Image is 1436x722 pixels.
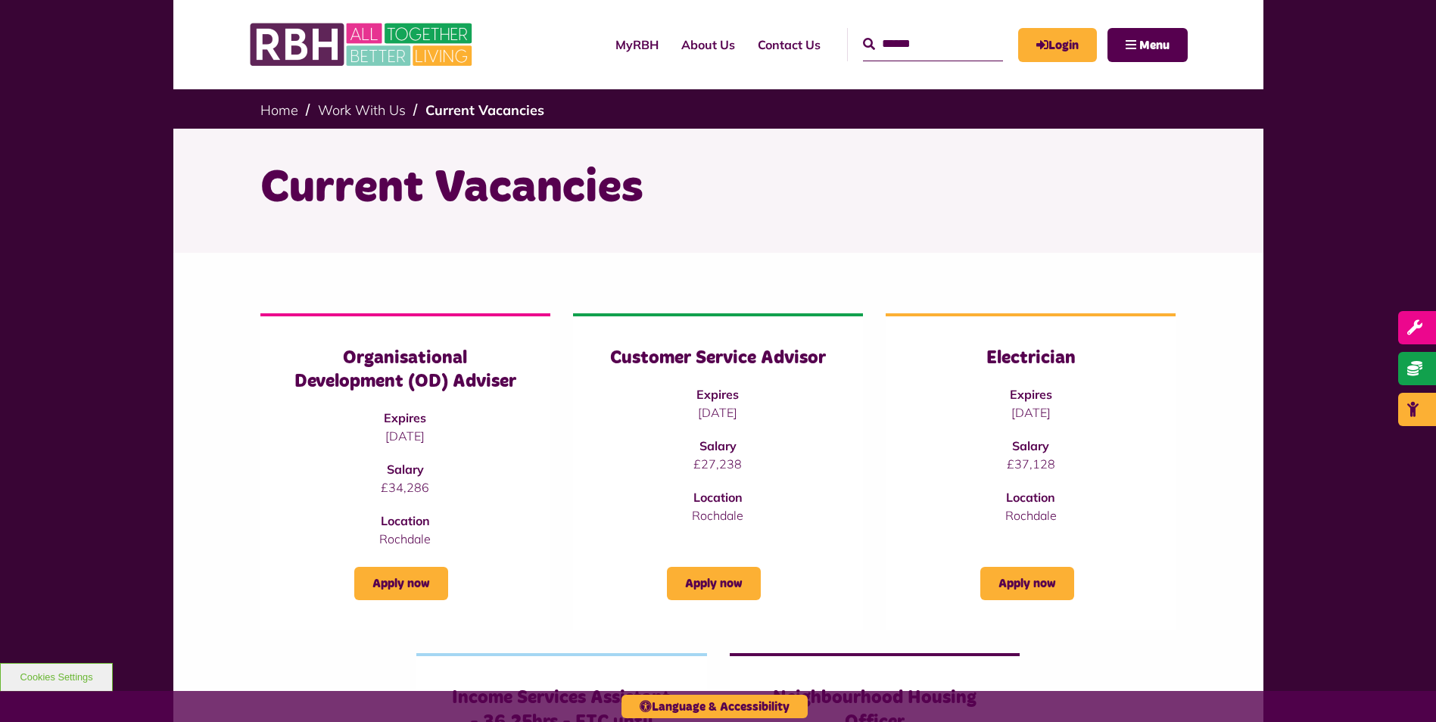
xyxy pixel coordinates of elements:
h1: Current Vacancies [260,159,1176,218]
strong: Expires [1010,387,1052,402]
p: Rochdale [603,506,833,524]
a: Work With Us [318,101,406,119]
p: [DATE] [603,403,833,422]
button: Navigation [1107,28,1188,62]
h3: Customer Service Advisor [603,347,833,370]
a: Apply now [354,567,448,600]
a: Apply now [980,567,1074,600]
a: MyRBH [1018,28,1097,62]
strong: Location [693,490,743,505]
strong: Location [381,513,430,528]
a: Current Vacancies [425,101,544,119]
a: MyRBH [604,24,670,65]
h3: Electrician [916,347,1145,370]
strong: Expires [696,387,739,402]
strong: Expires [384,410,426,425]
a: Contact Us [746,24,832,65]
img: RBH [249,15,476,74]
button: Language & Accessibility [621,695,808,718]
p: £27,238 [603,455,833,473]
a: Apply now [667,567,761,600]
p: Rochdale [291,530,520,548]
p: [DATE] [916,403,1145,422]
span: Menu [1139,39,1170,51]
p: [DATE] [291,427,520,445]
p: Rochdale [916,506,1145,524]
strong: Salary [387,462,424,477]
strong: Location [1006,490,1055,505]
h3: Organisational Development (OD) Adviser [291,347,520,394]
strong: Salary [1012,438,1049,453]
p: £37,128 [916,455,1145,473]
p: £34,286 [291,478,520,496]
a: Home [260,101,298,119]
iframe: Netcall Web Assistant for live chat [1368,654,1436,722]
strong: Salary [699,438,737,453]
a: About Us [670,24,746,65]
